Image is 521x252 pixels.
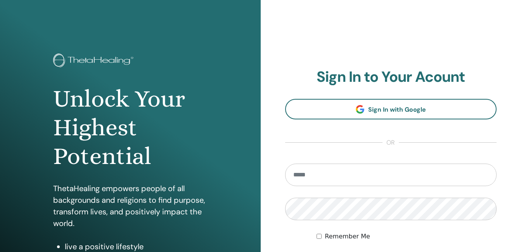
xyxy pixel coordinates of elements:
span: or [383,138,399,147]
span: Sign In with Google [368,105,426,114]
a: Sign In with Google [285,99,497,119]
p: ThetaHealing empowers people of all backgrounds and religions to find purpose, transform lives, a... [53,183,208,229]
h2: Sign In to Your Acount [285,68,497,86]
div: Keep me authenticated indefinitely or until I manually logout [317,232,497,241]
h1: Unlock Your Highest Potential [53,85,208,171]
label: Remember Me [325,232,370,241]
